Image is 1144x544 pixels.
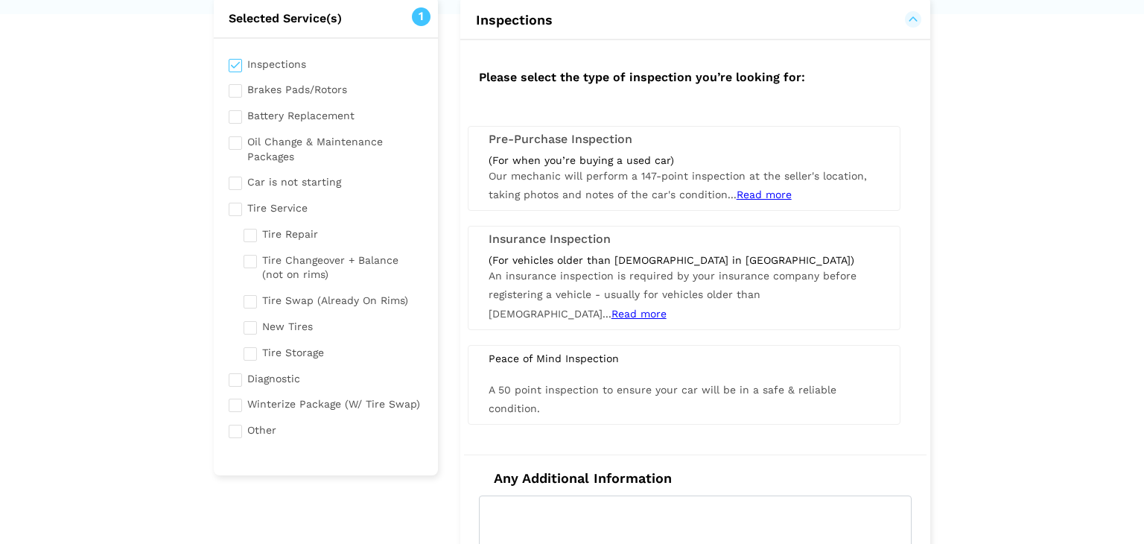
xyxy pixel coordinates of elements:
h4: Any Additional Information [479,470,912,487]
div: (For when you’re buying a used car) [489,154,880,167]
div: Peace of Mind Inspection [477,352,891,365]
h2: Please select the type of inspection you’re looking for: [464,55,927,96]
span: 1 [412,7,430,26]
button: Inspections [475,11,915,29]
span: Read more [737,189,792,200]
span: Read more [611,308,667,320]
div: (For vehicles older than [DEMOGRAPHIC_DATA] in [GEOGRAPHIC_DATA]) [489,253,880,267]
h2: Selected Service(s) [214,11,438,26]
h3: Pre-Purchase Inspection [489,133,880,146]
span: An insurance inspection is required by your insurance company before registering a vehicle - usua... [489,270,857,319]
h3: Insurance Inspection [489,233,880,246]
span: A 50 point inspection to ensure your car will be in a safe & reliable condition. [489,384,836,414]
span: Our mechanic will perform a 147-point inspection at the seller's location, taking photos and note... [489,170,867,200]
